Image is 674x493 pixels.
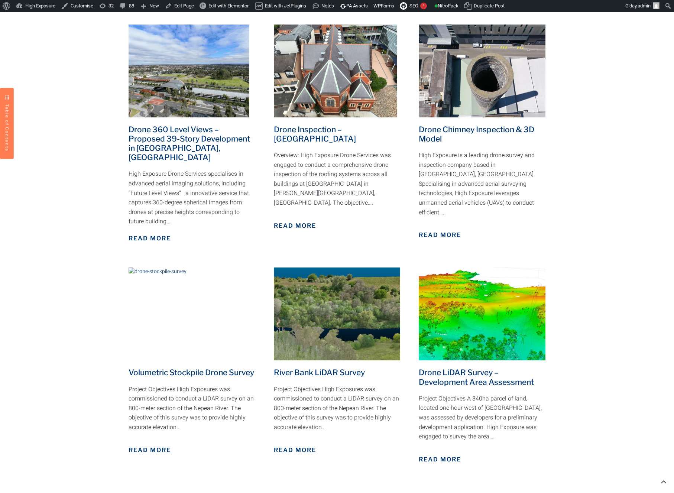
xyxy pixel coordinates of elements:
[420,3,427,9] div: !
[274,446,316,455] a: Read More
[419,368,534,386] a: Drone LiDAR Survey – Development Area Assessment
[4,104,10,152] span: Table of Contents
[129,169,255,227] div: High Exposure Drone Services specialises in advanced aerial imaging solutions, including “Future ...
[129,234,171,243] a: Read More
[419,231,461,240] a: Read More
[274,368,365,377] a: River Bank LiDAR Survey
[274,221,316,230] a: Read More
[129,368,254,377] a: Volumetric Stockpile Drone Survey
[129,446,171,455] a: Read More
[129,125,250,162] a: Drone 360 Level Views – Proposed 39-Story Development in [GEOGRAPHIC_DATA], [GEOGRAPHIC_DATA]
[409,3,418,9] span: SEO
[419,151,545,217] p: High Exposure is a leading drone survey and inspection company based in [GEOGRAPHIC_DATA], [GEOGR...
[129,385,255,432] p: Project Objectives High Exposures was commissioned to conduct a LiDAR survey on an 800-meter sect...
[419,125,534,143] a: Drone Chimney Inspection & 3D Model
[274,151,401,208] p: Overview: High Exposure Drone Services was engaged to conduct a comprehensive drone inspection of...
[274,125,356,143] a: Drone Inspection – [GEOGRAPHIC_DATA]
[419,455,461,464] a: Read More
[274,385,401,432] p: Project Objectives High Exposures was commissioned to conduct a LiDAR survey on an 800-meter sect...
[208,3,249,9] span: Edit with Elementor
[419,394,545,442] p: Project Objectives A 340ha parcel of land, located one hour west of [GEOGRAPHIC_DATA], was assess...
[638,3,651,9] span: admin
[129,267,253,360] img: drone-stockpile-survey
